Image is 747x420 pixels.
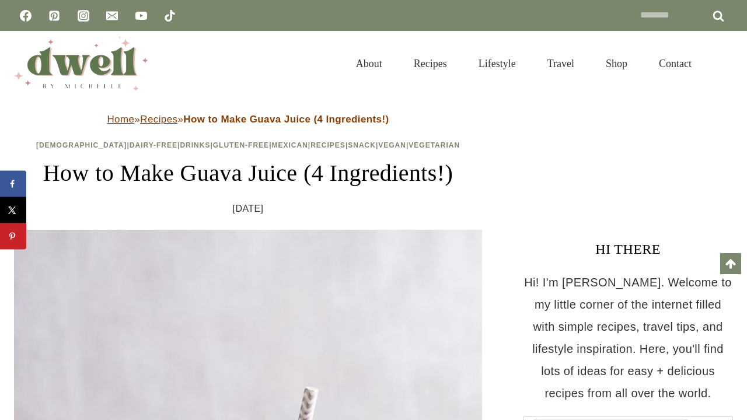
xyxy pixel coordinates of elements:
[180,141,210,149] a: Drinks
[107,114,134,125] a: Home
[523,271,733,404] p: Hi! I'm [PERSON_NAME]. Welcome to my little corner of the internet filled with simple recipes, tr...
[310,141,345,149] a: Recipes
[43,4,66,27] a: Pinterest
[14,37,148,90] img: DWELL by michelle
[340,43,707,84] nav: Primary Navigation
[14,156,482,191] h1: How to Make Guava Juice (4 Ingredients!)
[72,4,95,27] a: Instagram
[36,141,460,149] span: | | | | | | | |
[532,43,590,84] a: Travel
[14,4,37,27] a: Facebook
[233,200,264,218] time: [DATE]
[348,141,376,149] a: Snack
[378,141,406,149] a: Vegan
[720,253,741,274] a: Scroll to top
[271,141,308,149] a: Mexican
[130,4,153,27] a: YouTube
[158,4,181,27] a: TikTok
[590,43,643,84] a: Shop
[107,114,389,125] span: » »
[643,43,707,84] a: Contact
[409,141,460,149] a: Vegetarian
[140,114,177,125] a: Recipes
[213,141,269,149] a: Gluten-Free
[183,114,389,125] strong: How to Make Guava Juice (4 Ingredients!)
[463,43,532,84] a: Lifestyle
[100,4,124,27] a: Email
[398,43,463,84] a: Recipes
[130,141,177,149] a: Dairy-Free
[340,43,398,84] a: About
[713,54,733,73] button: View Search Form
[523,239,733,260] h3: HI THERE
[36,141,127,149] a: [DEMOGRAPHIC_DATA]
